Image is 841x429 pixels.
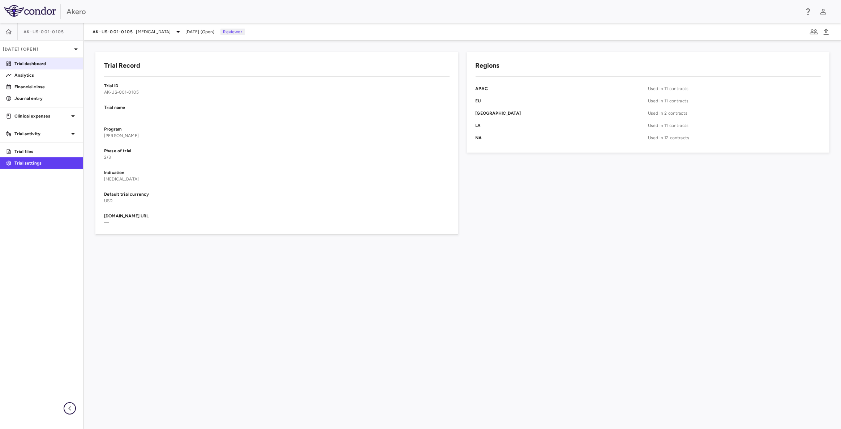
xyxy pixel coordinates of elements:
[648,85,821,92] span: Used in 11 contracts
[3,46,72,52] p: [DATE] (Open)
[14,60,77,67] p: Trial dashboard
[104,90,139,95] span: AK-US-001-0105
[185,29,215,35] span: [DATE] (Open)
[23,29,64,35] span: AK-US-001-0105
[476,98,648,104] p: EU
[104,82,450,89] p: Trial ID
[104,148,450,154] p: Phase of trial
[104,213,450,219] p: [DOMAIN_NAME] URL
[476,135,648,141] p: NA
[104,104,450,111] p: Trial name
[104,198,112,203] span: USD
[14,113,69,119] p: Clinical expenses
[104,177,139,182] span: [MEDICAL_DATA]
[104,155,111,160] span: 2/3
[648,135,821,141] span: Used in 12 contracts
[104,169,450,176] p: Indication
[14,72,77,78] p: Analytics
[476,61,499,71] h6: Regions
[104,61,140,71] h6: Trial Record
[4,5,56,17] img: logo-full-SnFGN8VE.png
[476,85,648,92] p: APAC
[648,122,821,129] span: Used in 11 contracts
[14,131,69,137] p: Trial activity
[66,6,799,17] div: Akero
[14,148,77,155] p: Trial files
[14,160,77,166] p: Trial settings
[14,84,77,90] p: Financial close
[136,29,171,35] span: [MEDICAL_DATA]
[648,110,821,116] span: Used in 2 contracts
[648,98,821,104] span: Used in 11 contracts
[104,111,109,116] span: —
[220,29,245,35] p: Reviewer
[476,110,648,116] p: [GEOGRAPHIC_DATA]
[93,29,133,35] span: AK-US-001-0105
[104,126,450,132] p: Program
[476,122,648,129] p: LA
[104,191,450,197] p: Default trial currency
[104,133,139,138] span: [PERSON_NAME]
[14,95,77,102] p: Journal entry
[104,220,109,225] span: —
